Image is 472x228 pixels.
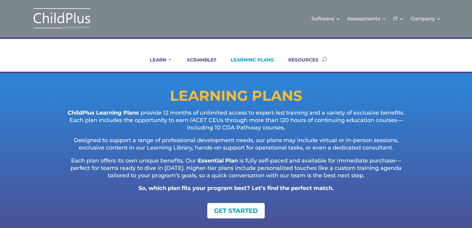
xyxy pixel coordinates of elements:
a: SCRAMBLE!! [179,57,216,72]
p: provide 12 months of unlimited access to expert-led training and a variety of exclusive benefits.... [63,109,409,137]
strong: ChildPlus Learning Plans [68,109,139,116]
a: IT [393,6,404,31]
strong: So, which plan fits your program best? Let’s find the perfect match. [138,185,334,192]
a: LEARN [142,57,172,72]
p: Each plan offers its own unique benefits. Our is fully self-paced and available for immediate pur... [63,157,409,185]
a: Software [311,6,340,31]
h1: LEARNING PLANS [38,89,434,106]
a: GET STARTED [207,203,265,218]
strong: Essential Plan [198,157,238,164]
p: Designed to support a range of professional development needs, our plans may include virtual or i... [63,137,409,157]
a: RESOURCES [280,57,318,72]
a: Company [411,6,441,31]
a: Assessments [347,6,386,31]
a: LEARNING PLANS [223,57,274,72]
